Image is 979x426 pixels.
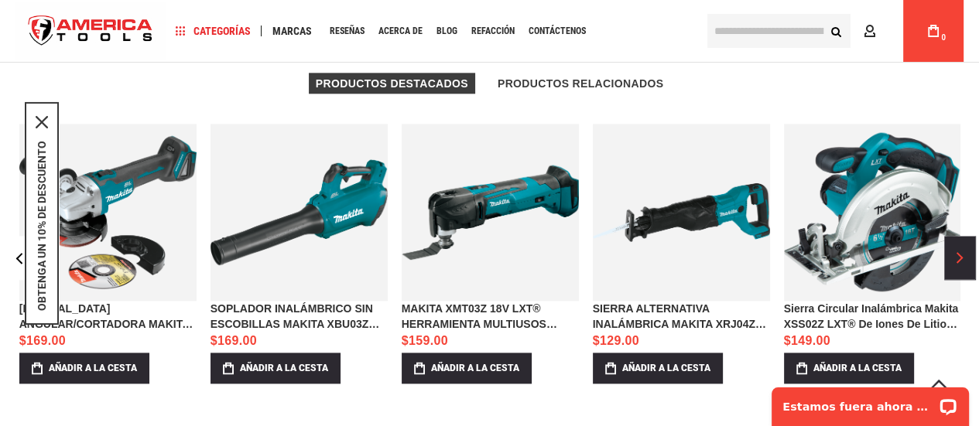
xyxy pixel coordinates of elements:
font: Acerca de [378,26,423,36]
font: $159.00 [402,334,448,347]
button: añadir a la cesta [19,353,149,383]
a: [MEDICAL_DATA] ANGULAR/CORTADORA MAKITA XAG04Z LXT® DE IONES DE LITIO DE 18 V SIN ESCOBILLAS DE 4... [19,301,197,332]
button: añadir a la cesta [593,353,723,383]
font: añadir a la cesta [813,363,902,373]
button: añadir a la cesta [784,353,914,383]
button: Buscar [821,16,851,46]
a: SIERRA ALTERNATIVA INALÁMBRICA MAKITA XRJ04Z LXT® DE IONES DE LITIO DE 18 V (SOLO HERRAMIENTA) [593,301,770,332]
font: añadir a la cesta [622,363,710,373]
font: SIERRA ALTERNATIVA INALÁMBRICA MAKITA XRJ04Z LXT® DE IONES DE LITIO DE 18 V (SOLO HERRAMIENTA) [593,302,768,361]
a: Ver producto [784,124,961,301]
font: Estamos fuera ahora mismo. ¡Vuelve más tarde! [22,23,325,36]
font: $149.00 [784,334,830,347]
a: Acerca de [371,21,430,42]
button: añadir a la cesta [211,353,341,383]
a: Categorías [169,21,258,42]
iframe: Widget de chat LiveChat [762,377,979,426]
font: Blog [436,26,457,36]
button: Cerca [36,116,48,128]
font: añadir a la cesta [240,363,328,373]
font: SOPLADOR INALÁMBRICO SIN ESCOBILLAS MAKITA XBU03Z LXT® DE IONES DE LITIO DE 18 V, SOLO HERRAMIENTA [211,302,380,361]
font: MAKITA XMT03Z 18V LXT® HERRAMIENTA MULTIUSOS OSCILANTE INALÁMBRICA DE IONES DE LITIO, SISTEMA DE ... [402,302,561,407]
a: SOPLADOR INALÁMBRICO SIN ESCOBILLAS MAKITA XBU03Z LXT® DE IONES DE LITIO DE 18 V, SOLO HERRAMIENTA [211,301,388,332]
img: Herramientas de América [15,2,166,60]
font: Marcas [272,25,312,37]
font: $169.00 [211,334,257,347]
svg: icono de cerrar [36,116,48,128]
font: $169.00 [19,334,66,347]
font: Reseñas [330,26,365,36]
font: añadir a la cesta [431,363,519,373]
button: añadir a la cesta [402,353,532,383]
span: Anterior [16,252,22,264]
a: Ver producto [402,124,579,301]
font: Productos destacados [316,77,468,90]
a: Ver producto [19,124,197,301]
a: MAKITA XMT03Z 18V LXT® HERRAMIENTA MULTIUSOS OSCILANTE INALÁMBRICA DE IONES DE LITIO, SISTEMA DE ... [402,301,579,332]
a: Sierra circular inalámbrica Makita XSS02Z LXT® de iones de litio de 18 V, de 6-1/2", sin luz LED ... [784,301,961,332]
font: Productos relacionados [498,77,663,90]
font: › [958,252,962,264]
button: OBTENGA UN 10% DE DESCUENTO [36,141,48,311]
font: 0 [941,33,946,42]
a: Contáctenos [522,21,593,42]
a: logotipo de la tienda [15,2,166,60]
span: Próximo [957,252,963,264]
a: Ver producto [211,124,388,301]
a: Refacción [464,21,522,42]
a: Ver producto [593,124,770,301]
a: Marcas [265,21,319,42]
a: Blog [430,21,464,42]
font: Contáctenos [529,26,586,36]
font: Sierra circular inalámbrica Makita XSS02Z LXT® de iones de litio de 18 V, de 6-1/2", sin luz LED ... [784,302,959,361]
font: ‹ [18,251,22,264]
font: [MEDICAL_DATA] ANGULAR/CORTADORA MAKITA XAG04Z LXT® DE IONES DE LITIO DE 18 V SIN ESCOBILLAS DE 4... [19,302,197,407]
font: añadir a la cesta [49,363,137,373]
button: Abrir el widget de chat LiveChat [178,20,197,39]
font: $129.00 [593,334,639,347]
a: Reseñas [323,21,371,42]
font: Cuenta [881,25,922,37]
font: Categorías [193,25,251,37]
font: Refacción [471,26,515,36]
